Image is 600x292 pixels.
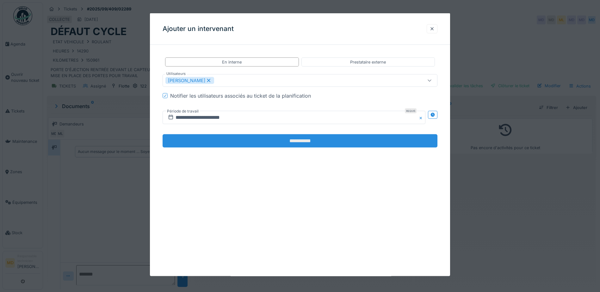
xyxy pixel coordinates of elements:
label: Utilisateurs [165,71,187,76]
h3: Ajouter un intervenant [163,25,234,33]
div: En interne [222,59,242,65]
div: Requis [405,108,417,113]
button: Close [418,111,425,124]
div: Notifier les utilisateurs associés au ticket de la planification [170,92,311,100]
label: Période de travail [166,108,199,115]
div: [PERSON_NAME] [165,77,214,84]
div: Prestataire externe [350,59,386,65]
